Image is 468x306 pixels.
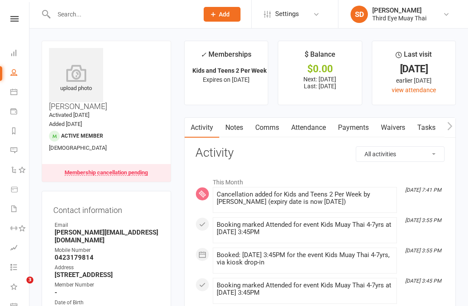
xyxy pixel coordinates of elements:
div: Address [55,264,159,272]
a: Dashboard [10,44,30,64]
a: Comms [249,118,285,138]
div: Cancellation added for Kids and Teens 2 Per Week by [PERSON_NAME] (expiry date is now [DATE]) [217,191,393,206]
a: People [10,64,30,83]
time: Activated [DATE] [49,112,89,118]
div: Mobile Number [55,246,159,254]
div: Third Eye Muay Thai [372,14,426,22]
input: Search... [51,8,192,20]
div: Booking marked Attended for event Kids Muay Thai 4-7yrs at [DATE] 3:45PM [217,282,393,296]
i: [DATE] 3:45 PM [405,278,441,284]
a: Assessments [10,239,30,258]
a: Tasks [411,118,442,138]
span: 3 [26,277,33,283]
div: Member Number [55,281,159,289]
span: Expires on [DATE] [203,76,250,83]
strong: 0423179814 [55,254,159,261]
a: Activity [185,118,219,138]
div: Last visit [396,49,432,64]
div: Membership cancellation pending [65,170,148,176]
a: Attendance [285,118,332,138]
div: [PERSON_NAME] [372,6,426,14]
i: [DATE] 3:55 PM [405,217,441,223]
a: Product Sales [10,180,30,200]
time: Added [DATE] [49,121,82,127]
button: Add [204,7,240,22]
h3: [PERSON_NAME] [49,48,164,111]
strong: Kids and Teens 2 Per Week [192,67,266,74]
div: Email [55,221,159,229]
a: Calendar [10,83,30,103]
strong: [PERSON_NAME][EMAIL_ADDRESS][DOMAIN_NAME] [55,229,159,244]
a: Notes [219,118,249,138]
strong: - [55,289,159,296]
div: earlier [DATE] [380,76,448,85]
i: [DATE] 3:55 PM [405,248,441,254]
p: Next: [DATE] Last: [DATE] [286,76,354,90]
div: $0.00 [286,64,354,74]
div: SD [351,6,368,23]
div: upload photo [49,64,103,93]
span: Active member [61,133,103,139]
i: [DATE] 7:41 PM [405,187,441,193]
a: Waivers [375,118,411,138]
h3: Contact information [53,203,159,215]
i: ✓ [201,51,206,59]
div: $ Balance [305,49,335,64]
iframe: Intercom live chat [9,277,29,297]
a: view attendance [392,87,436,93]
strong: [STREET_ADDRESS] [55,271,159,279]
h3: Activity [195,146,445,160]
span: Add [219,11,230,18]
span: [DEMOGRAPHIC_DATA] [49,145,107,151]
a: Payments [332,118,375,138]
div: [DATE] [380,64,448,74]
a: Reports [10,122,30,142]
span: Settings [275,4,299,24]
div: Booked: [DATE] 3:45PM for the event Kids Muay Thai 4-7yrs, via kiosk drop-in [217,251,393,266]
div: Booking marked Attended for event Kids Muay Thai 4-7yrs at [DATE] 3:45PM [217,221,393,236]
a: Payments [10,103,30,122]
div: Memberships [201,49,251,65]
li: This Month [195,173,445,187]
